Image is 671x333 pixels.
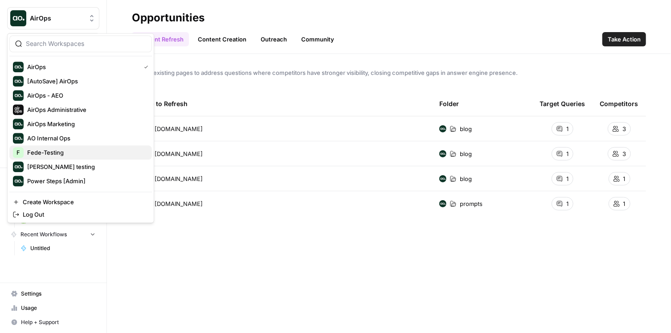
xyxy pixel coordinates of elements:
img: AO Internal Ops Logo [13,133,24,144]
img: yjux4x3lwinlft1ym4yif8lrli78 [439,125,446,132]
div: Folder [439,91,459,116]
span: [URL][DOMAIN_NAME] [139,174,203,183]
img: yjux4x3lwinlft1ym4yif8lrli78 [439,175,446,182]
div: Workspace: AirOps [7,33,154,223]
span: blog [460,124,472,133]
a: Usage [7,301,99,315]
span: prompts [460,199,483,208]
span: [URL][DOMAIN_NAME] [139,124,203,133]
img: AirOps Marketing Logo [13,119,24,129]
img: [AutoSave] AirOps Logo [13,76,24,86]
span: AirOps - AEO [27,91,145,100]
a: Outreach [255,32,292,46]
span: blog [460,174,472,183]
button: Workspace: AirOps [7,7,99,29]
span: 3 [622,149,626,158]
a: Untitled [16,241,99,255]
span: Create Workspace [23,197,145,206]
span: Update existing pages to address questions where competitors have stronger visibility, closing co... [132,68,646,77]
span: 1 [566,174,569,183]
span: AirOps Administrative [27,105,145,114]
button: Take Action [602,32,646,46]
div: Opportunities [132,11,205,25]
span: 1 [566,124,569,133]
span: Settings [21,290,95,298]
img: AirOps - AEO Logo [13,90,24,101]
span: 1 [566,199,569,208]
span: 3 [622,124,626,133]
a: Content Creation [192,32,252,46]
a: Settings [7,287,99,301]
span: [URL][DOMAIN_NAME] [139,199,203,208]
img: yjux4x3lwinlft1ym4yif8lrli78 [439,150,446,157]
span: Recent Workflows [20,230,67,238]
img: AirOps Logo [10,10,26,26]
span: Usage [21,304,95,312]
span: 1 [623,199,626,208]
span: Log Out [23,210,145,219]
span: AirOps [27,62,137,71]
a: Community [296,32,340,46]
span: Fede-Testing [27,148,145,157]
span: [PERSON_NAME] testing [27,162,145,171]
a: Content Refresh [132,32,189,46]
span: AirOps [30,14,84,23]
img: yjux4x3lwinlft1ym4yif8lrli78 [439,200,446,207]
img: Power Steps [Admin] Logo [13,176,24,186]
a: Create Workspace [9,196,152,208]
div: Page to Refresh [139,91,425,116]
span: AirOps Marketing [27,119,145,128]
button: Recent Workflows [7,228,99,241]
input: Search Workspaces [26,39,146,48]
span: Help + Support [21,318,95,326]
span: Power Steps [Admin] [27,177,145,185]
img: Justina testing Logo [13,161,24,172]
div: Competitors [600,91,638,116]
span: Take Action [608,35,641,44]
div: Target Queries [540,91,585,116]
button: Help + Support [7,315,99,329]
span: F [16,148,20,157]
span: [URL][DOMAIN_NAME] [139,149,203,158]
a: Log Out [9,208,152,221]
span: [AutoSave] AirOps [27,77,145,86]
img: AirOps Logo [13,62,24,72]
span: Untitled [30,244,95,252]
span: 1 [566,149,569,158]
span: 1 [623,174,626,183]
img: AirOps Administrative Logo [13,104,24,115]
span: AO Internal Ops [27,134,145,143]
span: blog [460,149,472,158]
